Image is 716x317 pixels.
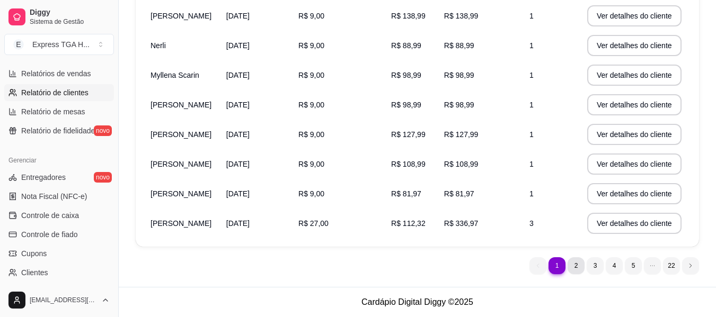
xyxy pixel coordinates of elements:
span: Relatórios de vendas [21,68,91,79]
span: [DATE] [226,160,250,168]
button: Select a team [4,34,114,55]
span: R$ 9,00 [298,12,324,20]
span: R$ 112,32 [391,219,426,228]
span: R$ 88,99 [444,41,474,50]
span: R$ 9,00 [298,41,324,50]
span: Clientes [21,267,48,278]
span: Controle de caixa [21,210,79,221]
span: Controle de fiado [21,229,78,240]
span: Myllena Scarin [151,71,199,79]
span: R$ 9,00 [298,71,324,79]
span: Diggy [30,8,110,17]
span: [PERSON_NAME] [151,219,211,228]
span: [EMAIL_ADDRESS][DOMAIN_NAME] [30,296,97,304]
span: R$ 98,99 [444,101,474,109]
button: Ver detalhes do cliente [587,5,682,26]
span: R$ 98,99 [391,71,421,79]
span: [DATE] [226,101,250,109]
div: Gerenciar [4,152,114,169]
span: [DATE] [226,189,250,198]
a: Relatório de mesas [4,103,114,120]
span: Sistema de Gestão [30,17,110,26]
span: Cupons [21,248,47,259]
span: Relatório de mesas [21,106,85,117]
span: 1 [529,71,534,79]
button: Ver detalhes do cliente [587,94,682,115]
span: R$ 127,99 [391,130,426,139]
span: [DATE] [226,12,250,20]
button: Ver detalhes do cliente [587,153,682,175]
span: E [13,39,24,50]
span: R$ 81,97 [391,189,421,198]
button: Ver detalhes do cliente [587,65,682,86]
div: Express TGA H ... [32,39,90,50]
a: Relatório de clientes [4,84,114,101]
a: Relatórios de vendas [4,65,114,82]
span: [PERSON_NAME] [151,130,211,139]
span: R$ 336,97 [444,219,479,228]
span: R$ 9,00 [298,130,324,139]
a: Controle de caixa [4,207,114,224]
span: 1 [529,12,534,20]
span: 1 [529,130,534,139]
span: R$ 81,97 [444,189,474,198]
span: R$ 9,00 [298,101,324,109]
span: Nerli [151,41,166,50]
li: pagination item 22 [663,257,680,274]
li: pagination item 3 [587,257,604,274]
span: 1 [529,189,534,198]
span: R$ 9,00 [298,189,324,198]
span: 3 [529,219,534,228]
span: R$ 98,99 [444,71,474,79]
span: R$ 138,99 [444,12,479,20]
span: R$ 27,00 [298,219,329,228]
li: pagination item 2 [568,257,585,274]
span: [PERSON_NAME] [151,189,211,198]
span: [DATE] [226,130,250,139]
a: Cupons [4,245,114,262]
span: [DATE] [226,71,250,79]
span: [DATE] [226,41,250,50]
li: pagination item 1 active [549,257,565,274]
span: R$ 108,99 [444,160,479,168]
span: R$ 138,99 [391,12,426,20]
button: Ver detalhes do cliente [587,213,682,234]
span: R$ 9,00 [298,160,324,168]
span: Entregadores [21,172,66,183]
li: pagination item 4 [606,257,623,274]
span: Relatório de clientes [21,87,89,98]
span: [DATE] [226,219,250,228]
span: 1 [529,41,534,50]
li: pagination item 5 [625,257,642,274]
nav: pagination navigation [524,252,704,279]
span: R$ 88,99 [391,41,421,50]
a: Entregadoresnovo [4,169,114,186]
span: R$ 108,99 [391,160,426,168]
span: 1 [529,160,534,168]
button: Ver detalhes do cliente [587,183,682,204]
a: Controle de fiado [4,226,114,243]
span: R$ 127,99 [444,130,479,139]
a: Relatório de fidelidadenovo [4,122,114,139]
span: R$ 98,99 [391,101,421,109]
li: next page button [682,257,699,274]
a: Nota Fiscal (NFC-e) [4,188,114,205]
button: Ver detalhes do cliente [587,124,682,145]
button: [EMAIL_ADDRESS][DOMAIN_NAME] [4,287,114,313]
button: Ver detalhes do cliente [587,35,682,56]
span: [PERSON_NAME] [151,101,211,109]
span: [PERSON_NAME] [151,12,211,20]
span: 1 [529,101,534,109]
span: Nota Fiscal (NFC-e) [21,191,87,202]
span: [PERSON_NAME] [151,160,211,168]
li: dots element [644,257,661,274]
a: DiggySistema de Gestão [4,4,114,30]
a: Clientes [4,264,114,281]
span: Relatório de fidelidade [21,125,95,136]
footer: Cardápio Digital Diggy © 2025 [119,287,716,317]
